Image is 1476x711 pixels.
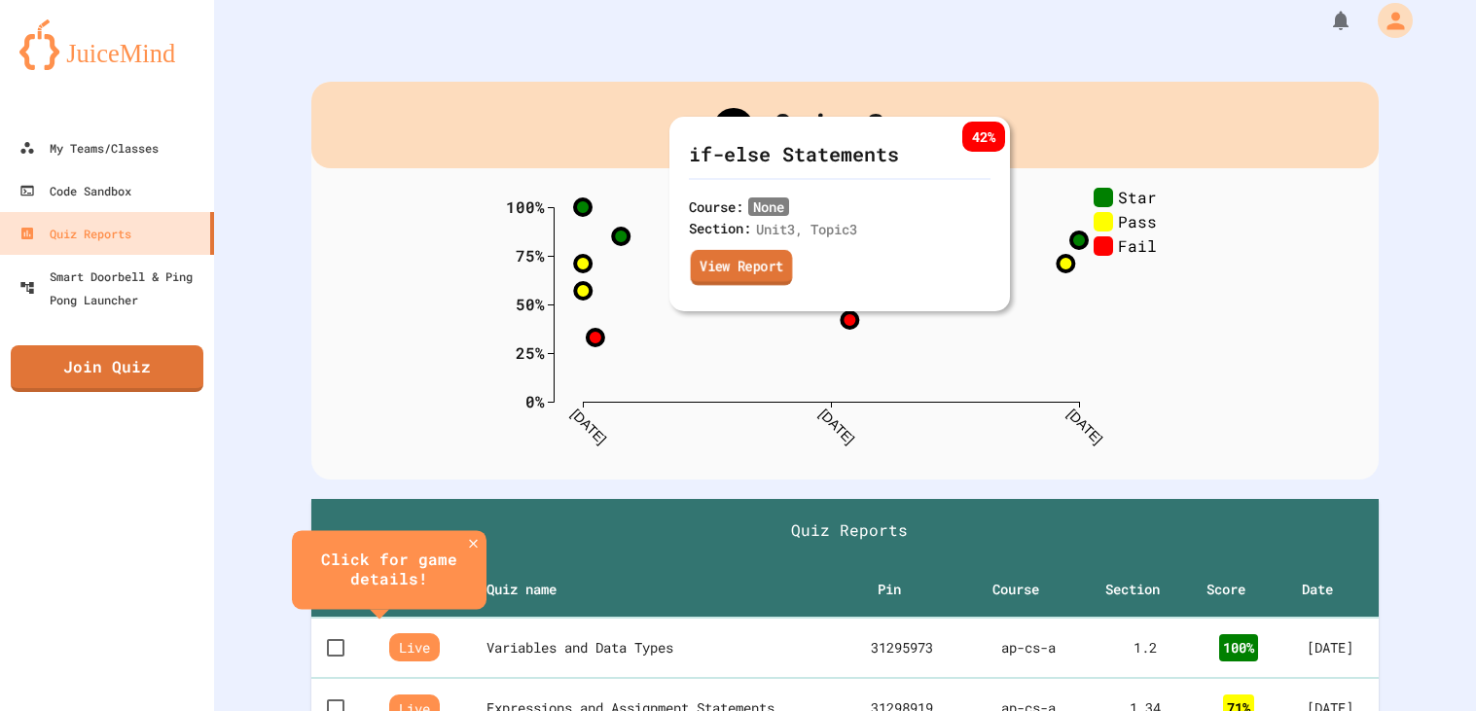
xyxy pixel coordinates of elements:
[878,578,926,601] span: Pin
[1105,578,1185,601] span: Section
[748,197,789,216] span: None
[1282,618,1379,678] td: [DATE]
[1219,634,1258,661] div: 100 %
[1118,234,1157,255] text: Fail
[689,197,743,216] span: Course:
[962,122,1005,152] span: 42 %
[691,250,793,286] a: View Report
[992,578,1064,601] span: Course
[756,219,857,237] span: Unit 3 , Topic 3
[976,638,1080,658] div: ap-cs-a
[19,265,206,311] div: Smart Doorbell & Ping Pong Launcher
[506,196,545,216] text: 100%
[516,341,545,362] text: 25%
[516,244,545,265] text: 75%
[327,518,1371,542] h1: Quiz Reports
[1063,406,1104,446] text: [DATE]
[11,345,203,392] a: Join Quiz
[689,219,751,237] span: Section:
[567,406,608,446] text: [DATE]
[689,141,899,166] span: if-else Statements
[486,618,845,678] th: Variables and Data Types
[1118,210,1157,231] text: Pass
[311,82,1379,168] div: Quiz Scores
[1118,186,1157,206] text: Star
[311,550,467,590] div: Click for game details!
[1302,578,1358,601] span: Date
[516,293,545,313] text: 50%
[525,390,545,410] text: 0%
[486,578,582,601] span: Quiz name
[845,618,960,678] td: 31295973
[19,19,195,70] img: logo-orange.svg
[1111,638,1179,658] div: 1 . 2
[815,406,856,446] text: [DATE]
[389,633,440,661] span: Live
[19,179,131,202] div: Code Sandbox
[19,222,131,245] div: Quiz Reports
[461,531,486,555] button: close
[1206,578,1271,601] span: Score
[19,136,159,160] div: My Teams/Classes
